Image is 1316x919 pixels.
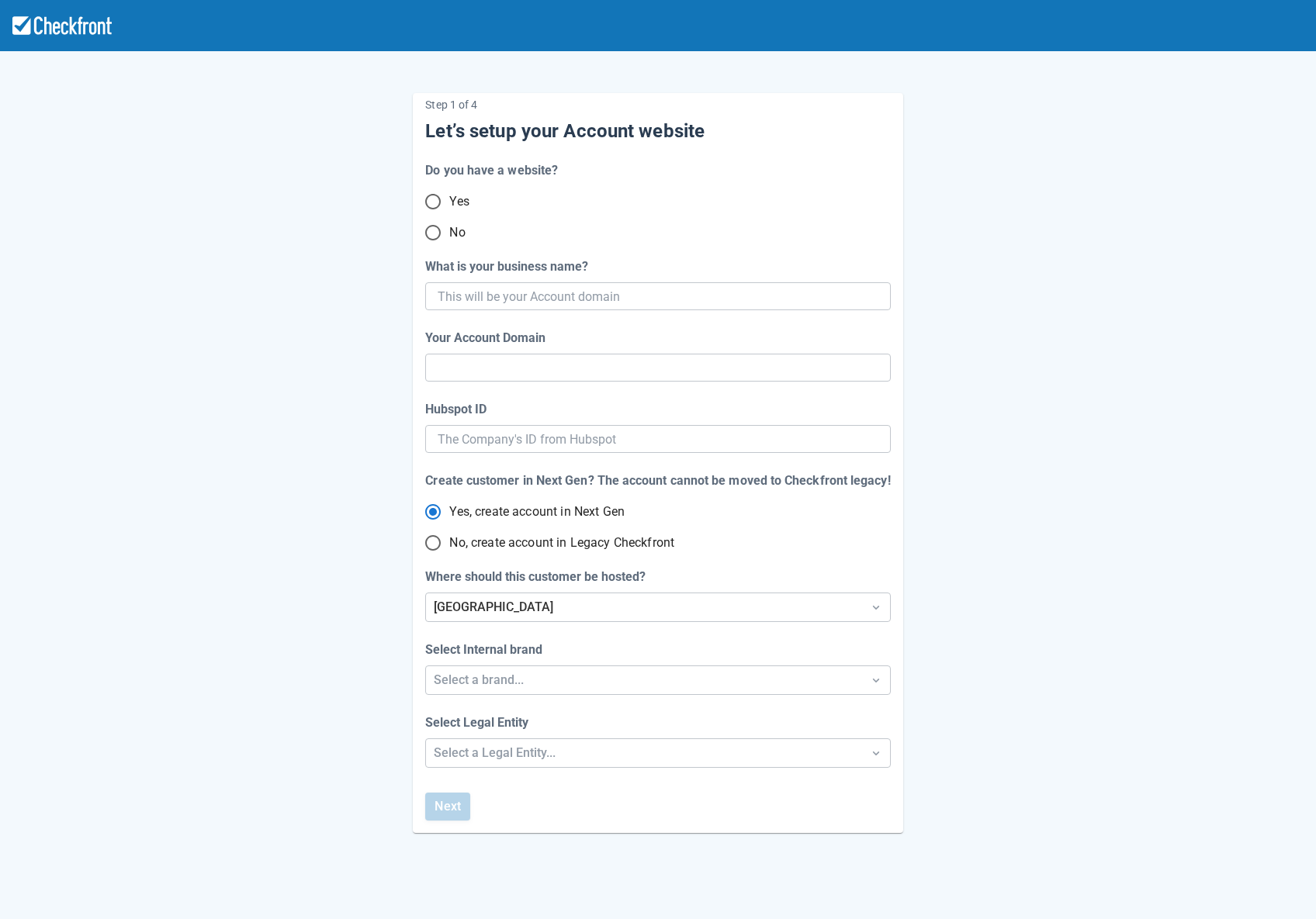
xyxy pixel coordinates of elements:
div: Create customer in Next Gen? The account cannot be moved to Checkfront legacy! [425,472,890,490]
label: Hubspot ID [425,400,493,419]
div: Do you have a website? [425,161,558,180]
label: Where should this customer be hosted? [425,568,652,586]
span: Dropdown icon [868,745,884,761]
p: Step 1 of 4 [425,93,890,116]
iframe: Chat Widget [1092,751,1316,919]
h5: Let’s setup your Account website [425,119,890,143]
span: No, create account in Legacy Checkfront [449,534,674,552]
span: Yes [449,192,469,211]
span: Dropdown icon [868,672,884,688]
div: Select a brand... [434,671,854,689]
label: Your Account Domain [425,329,552,347]
div: Select a Legal Entity... [434,744,854,762]
div: [GEOGRAPHIC_DATA] [434,598,854,617]
span: No [449,223,465,242]
input: The Company's ID from Hubspot [438,425,878,453]
input: This will be your Account domain [438,282,874,310]
label: Select Legal Entity [425,713,535,732]
span: Dropdown icon [868,599,884,615]
label: Select Internal brand [425,641,549,659]
label: What is your business name? [425,257,594,276]
span: Yes, create account in Next Gen [449,503,625,521]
